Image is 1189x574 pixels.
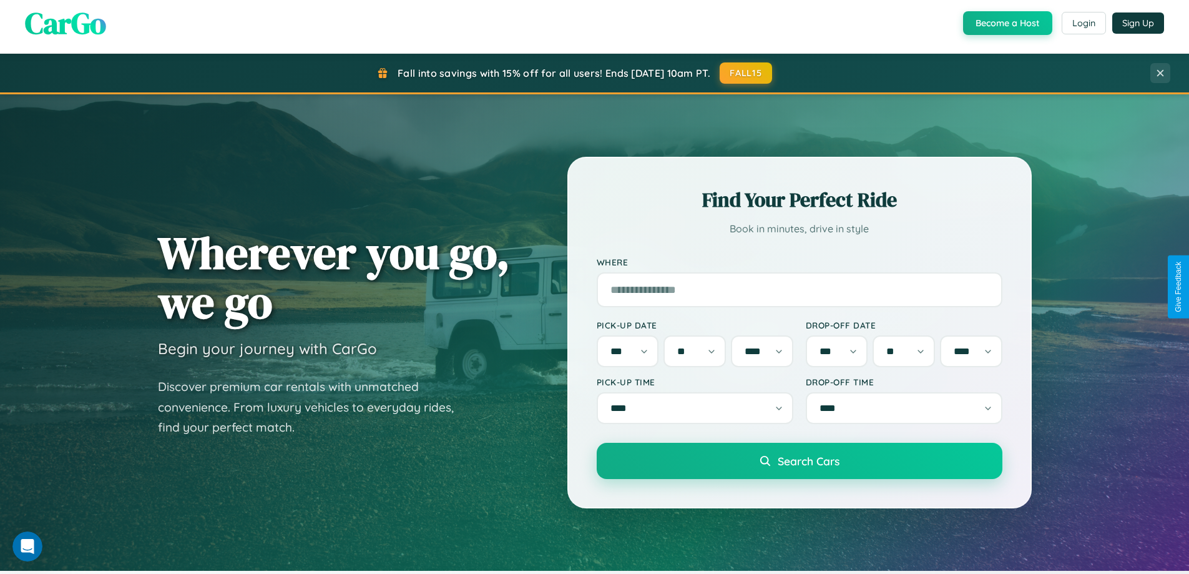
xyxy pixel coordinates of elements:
button: Search Cars [597,443,1002,479]
button: FALL15 [720,62,772,84]
span: CarGo [25,2,106,44]
label: Pick-up Time [597,377,793,387]
span: Fall into savings with 15% off for all users! Ends [DATE] 10am PT. [398,67,710,79]
iframe: Intercom live chat [12,532,42,562]
label: Pick-up Date [597,320,793,330]
p: Discover premium car rentals with unmatched convenience. From luxury vehicles to everyday rides, ... [158,377,470,438]
h3: Begin your journey with CarGo [158,339,377,358]
button: Become a Host [963,11,1052,35]
h1: Wherever you go, we go [158,228,510,327]
h2: Find Your Perfect Ride [597,186,1002,214]
span: Search Cars [778,454,839,468]
label: Drop-off Time [806,377,1002,387]
p: Book in minutes, drive in style [597,220,1002,238]
label: Where [597,257,1002,267]
button: Sign Up [1112,12,1164,34]
label: Drop-off Date [806,320,1002,330]
button: Login [1062,12,1106,34]
div: Give Feedback [1174,262,1183,312]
